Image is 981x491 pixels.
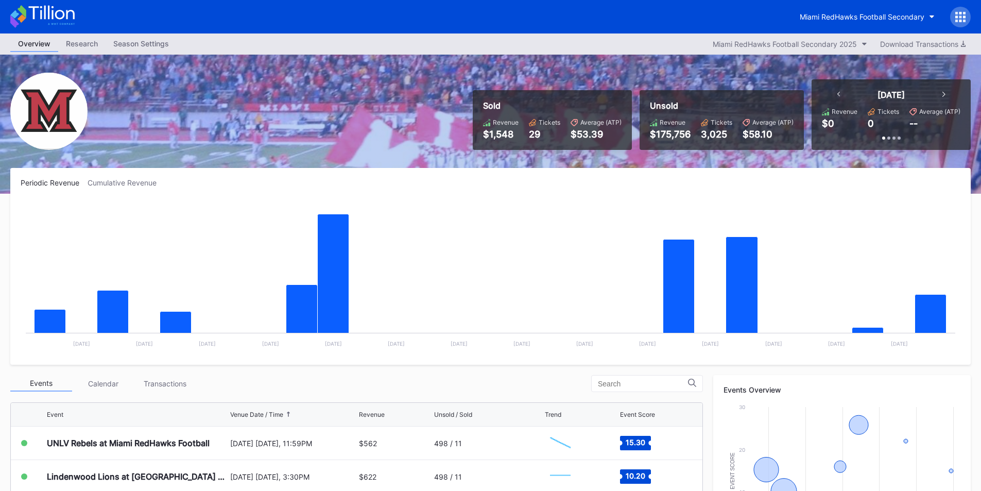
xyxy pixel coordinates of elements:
[660,118,685,126] div: Revenue
[230,411,283,418] div: Venue Date / Time
[598,380,688,388] input: Search
[483,100,622,111] div: Sold
[388,341,405,347] text: [DATE]
[106,36,177,52] a: Season Settings
[21,200,960,354] svg: Chart title
[891,341,908,347] text: [DATE]
[262,341,279,347] text: [DATE]
[701,129,732,140] div: 3,025
[639,341,656,347] text: [DATE]
[765,341,782,347] text: [DATE]
[739,404,745,410] text: 30
[576,341,593,347] text: [DATE]
[136,341,153,347] text: [DATE]
[73,341,90,347] text: [DATE]
[752,118,794,126] div: Average (ATP)
[10,73,88,150] img: Miami_RedHawks_Football_Secondary.png
[545,411,561,418] div: Trend
[571,129,622,140] div: $53.39
[730,452,735,489] text: Event Score
[359,439,377,448] div: $562
[650,129,691,140] div: $175,756
[580,118,622,126] div: Average (ATP)
[919,108,960,115] div: Average (ATP)
[620,411,655,418] div: Event Score
[325,341,342,347] text: [DATE]
[434,411,472,418] div: Unsold / Sold
[58,36,106,51] div: Research
[545,430,576,456] svg: Chart title
[47,411,63,418] div: Event
[792,7,942,26] button: Miami RedHawks Football Secondary
[708,37,872,51] button: Miami RedHawks Football Secondary 2025
[868,118,874,129] div: 0
[434,439,462,448] div: 498 / 11
[650,100,794,111] div: Unsold
[909,118,918,129] div: --
[822,118,834,129] div: $0
[877,108,899,115] div: Tickets
[10,36,58,52] a: Overview
[877,90,905,100] div: [DATE]
[88,178,165,187] div: Cumulative Revenue
[724,385,960,394] div: Events Overview
[134,376,196,392] div: Transactions
[359,472,376,481] div: $622
[483,129,519,140] div: $1,548
[451,341,468,347] text: [DATE]
[47,471,228,482] div: Lindenwood Lions at [GEOGRAPHIC_DATA] RedHawks Football
[545,464,576,489] svg: Chart title
[800,12,924,21] div: Miami RedHawks Football Secondary
[832,108,857,115] div: Revenue
[529,129,560,140] div: 29
[702,341,719,347] text: [DATE]
[106,36,177,51] div: Season Settings
[493,118,519,126] div: Revenue
[739,447,745,453] text: 20
[711,118,732,126] div: Tickets
[10,376,72,392] div: Events
[434,472,462,481] div: 498 / 11
[626,471,645,480] text: 10.20
[539,118,560,126] div: Tickets
[743,129,794,140] div: $58.10
[828,341,845,347] text: [DATE]
[199,341,216,347] text: [DATE]
[47,438,210,448] div: UNLV Rebels at Miami RedHawks Football
[359,411,385,418] div: Revenue
[875,37,971,51] button: Download Transactions
[626,438,645,447] text: 15.30
[58,36,106,52] a: Research
[230,472,357,481] div: [DATE] [DATE], 3:30PM
[21,178,88,187] div: Periodic Revenue
[713,40,857,48] div: Miami RedHawks Football Secondary 2025
[72,376,134,392] div: Calendar
[230,439,357,448] div: [DATE] [DATE], 11:59PM
[880,40,966,48] div: Download Transactions
[513,341,530,347] text: [DATE]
